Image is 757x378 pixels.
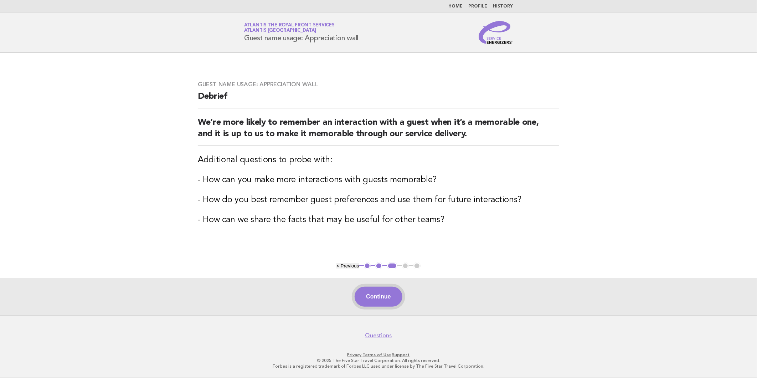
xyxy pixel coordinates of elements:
[198,194,559,206] h3: - How do you best remember guest preferences and use them for future interactions?
[387,262,397,270] button: 3
[160,363,597,369] p: Forbes is a registered trademark of Forbes LLC used under license by The Five Star Travel Corpora...
[244,29,316,33] span: Atlantis [GEOGRAPHIC_DATA]
[392,352,410,357] a: Support
[198,154,559,166] h3: Additional questions to probe with:
[355,287,402,307] button: Continue
[493,4,513,9] a: History
[244,23,335,33] a: Atlantis The Royal Front ServicesAtlantis [GEOGRAPHIC_DATA]
[363,352,391,357] a: Terms of Use
[198,117,559,146] h2: We’re more likely to remember an interaction with a guest when it’s a memorable one, and it is up...
[364,262,371,270] button: 1
[448,4,463,9] a: Home
[160,358,597,363] p: © 2025 The Five Star Travel Corporation. All rights reserved.
[160,352,597,358] p: · ·
[198,174,559,186] h3: - How can you make more interactions with guests memorable?
[347,352,362,357] a: Privacy
[336,263,359,269] button: < Previous
[375,262,382,270] button: 2
[198,91,559,108] h2: Debrief
[468,4,487,9] a: Profile
[244,23,358,42] h1: Guest name usage: Appreciation wall
[479,21,513,44] img: Service Energizers
[198,214,559,226] h3: - How can we share the facts that may be useful for other teams?
[365,332,392,339] a: Questions
[198,81,559,88] h3: Guest name usage: Appreciation wall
